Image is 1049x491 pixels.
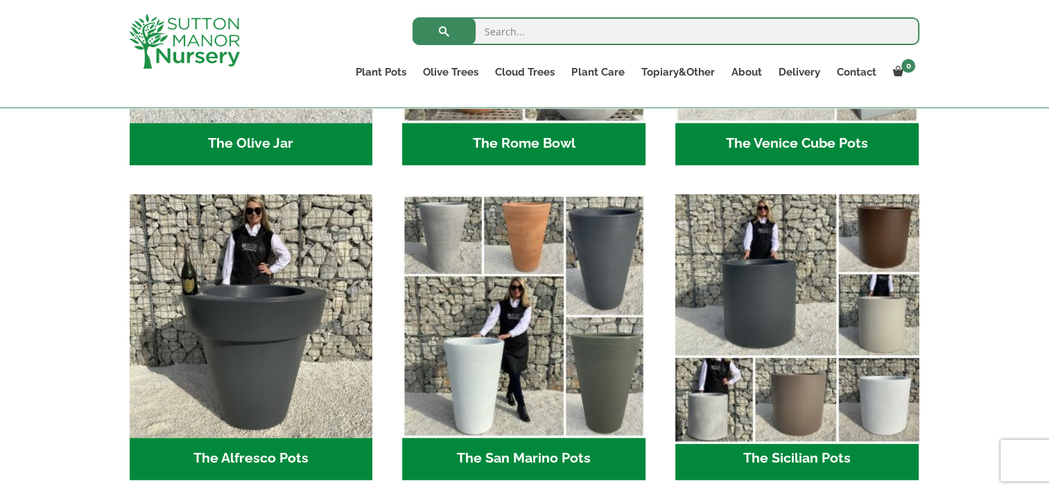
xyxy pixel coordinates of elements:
[402,438,645,481] h2: The San Marino Pots
[129,14,240,69] img: logo
[130,123,373,166] h2: The Olive Jar
[901,59,915,73] span: 0
[415,62,487,82] a: Olive Trees
[402,194,645,480] a: Visit product category The San Marino Pots
[130,194,373,438] img: The Alfresco Pots
[722,62,770,82] a: About
[347,62,415,82] a: Plant Pots
[669,188,924,443] img: The Sicilian Pots
[402,194,645,438] img: The San Marino Pots
[828,62,884,82] a: Contact
[675,438,919,481] h2: The Sicilian Pots
[563,62,632,82] a: Plant Care
[675,123,919,166] h2: The Venice Cube Pots
[130,194,373,480] a: Visit product category The Alfresco Pots
[770,62,828,82] a: Delivery
[675,194,919,480] a: Visit product category The Sicilian Pots
[632,62,722,82] a: Topiary&Other
[130,438,373,481] h2: The Alfresco Pots
[413,17,919,45] input: Search...
[884,62,919,82] a: 0
[487,62,563,82] a: Cloud Trees
[402,123,645,166] h2: The Rome Bowl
